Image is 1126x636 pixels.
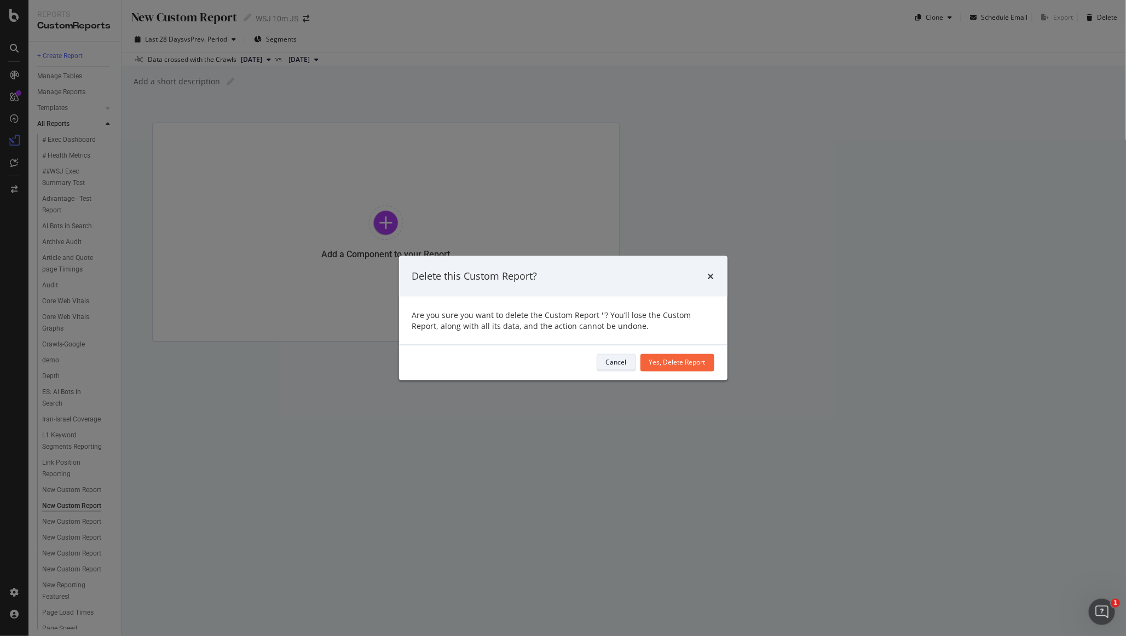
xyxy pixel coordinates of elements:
[399,256,727,380] div: modal
[1089,599,1115,625] iframe: Intercom live chat
[708,269,714,284] div: times
[1111,599,1120,608] span: 1
[412,269,538,284] div: Delete this Custom Report?
[640,354,714,371] button: Yes, Delete Report
[649,358,706,367] div: Yes, Delete Report
[606,358,627,367] div: Cancel
[597,354,636,371] button: Cancel
[412,309,714,331] div: Are you sure you want to delete the Custom Report ''? You’ll lose the Custom Report, along with a...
